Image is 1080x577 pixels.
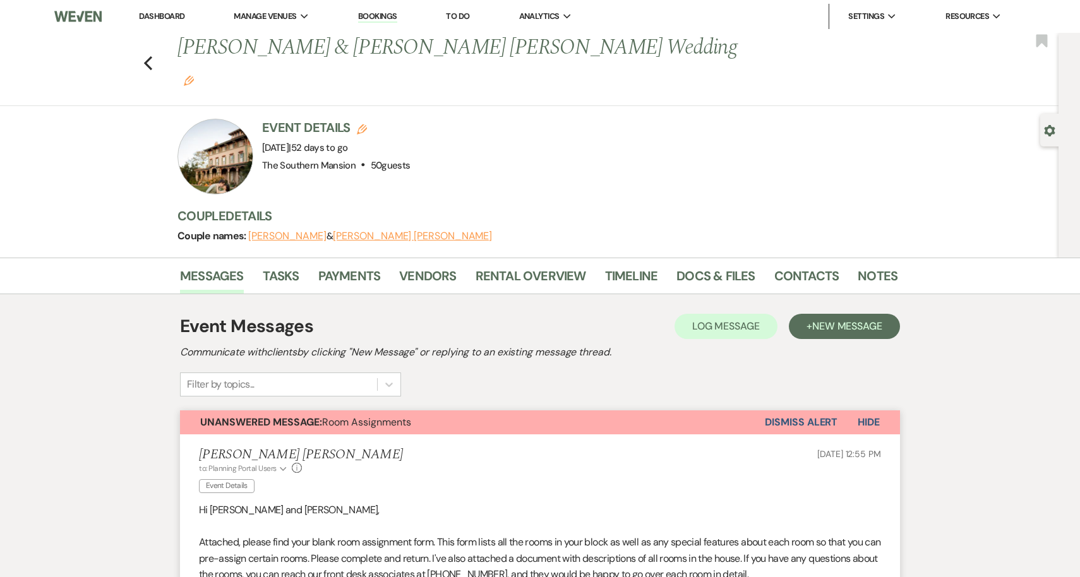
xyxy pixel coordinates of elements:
a: Contacts [774,266,839,294]
span: 52 days to go [291,141,348,154]
span: Event Details [199,479,255,492]
button: [PERSON_NAME] [PERSON_NAME] [333,231,492,241]
h3: Event Details [262,119,410,136]
a: Dashboard [139,11,184,21]
h2: Communicate with clients by clicking "New Message" or replying to an existing message thread. [180,345,900,360]
strong: Unanswered Message: [200,415,322,429]
span: to: Planning Portal Users [199,463,277,473]
h1: [PERSON_NAME] & [PERSON_NAME] [PERSON_NAME] Wedding [177,33,743,93]
span: 50 guests [371,159,411,172]
button: Open lead details [1044,124,1055,136]
h3: Couple Details [177,207,885,225]
span: Hide [858,415,880,429]
button: to: Planning Portal Users [199,463,289,474]
a: Docs & Files [676,266,755,294]
span: Room Assignments [200,415,411,429]
a: Timeline [605,266,658,294]
span: [DATE] 12:55 PM [817,448,881,460]
span: | [289,141,347,154]
span: New Message [812,319,882,333]
span: Resources [945,10,989,23]
button: [PERSON_NAME] [248,231,327,241]
span: [DATE] [262,141,347,154]
h1: Event Messages [180,313,313,340]
span: Analytics [519,10,560,23]
a: Rental Overview [476,266,586,294]
button: Log Message [675,314,777,339]
h5: [PERSON_NAME] [PERSON_NAME] [199,447,403,463]
a: Vendors [399,266,456,294]
span: Couple names: [177,229,248,242]
img: Weven Logo [54,3,102,30]
a: To Do [446,11,469,21]
button: Dismiss Alert [765,410,837,434]
a: Bookings [358,11,397,23]
div: Filter by topics... [187,377,255,392]
span: Settings [848,10,884,23]
a: Tasks [263,266,299,294]
span: Manage Venues [234,10,296,23]
span: & [248,230,492,242]
button: +New Message [789,314,900,339]
button: Hide [837,410,900,434]
a: Messages [180,266,244,294]
span: The Southern Mansion [262,159,356,172]
button: Edit [184,74,194,86]
a: Payments [318,266,381,294]
p: Hi [PERSON_NAME] and [PERSON_NAME], [199,502,881,518]
span: Log Message [692,319,760,333]
a: Notes [858,266,897,294]
button: Unanswered Message:Room Assignments [180,410,765,434]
